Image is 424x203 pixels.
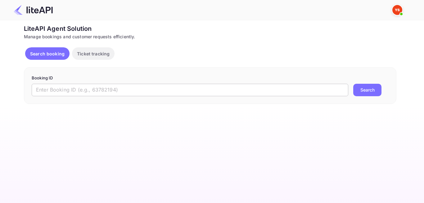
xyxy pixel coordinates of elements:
p: Ticket tracking [77,50,110,57]
img: LiteAPI Logo [14,5,53,15]
button: Search [353,84,381,96]
input: Enter Booking ID (e.g., 63782194) [32,84,348,96]
img: Yandex Support [392,5,402,15]
p: Booking ID [32,75,389,81]
p: Search booking [30,50,65,57]
div: LiteAPI Agent Solution [24,24,396,33]
div: Manage bookings and customer requests efficiently. [24,33,396,40]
